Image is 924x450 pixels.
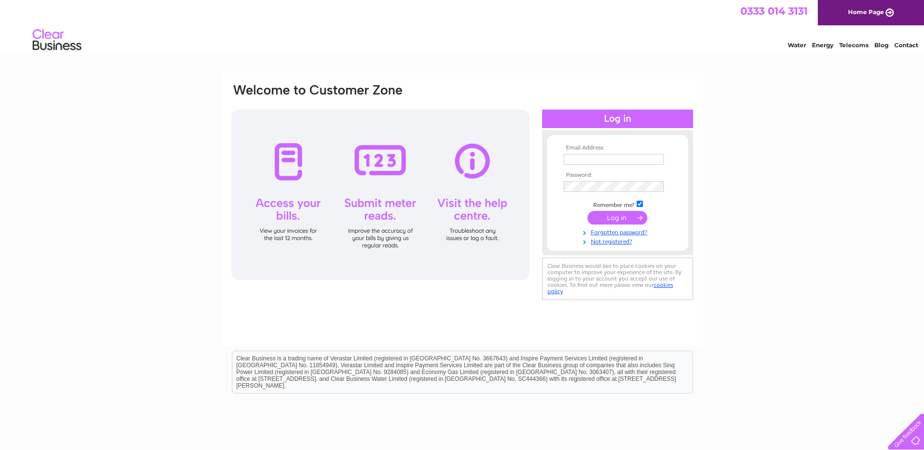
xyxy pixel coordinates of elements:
a: Contact [894,41,918,49]
th: Password: [561,172,674,179]
img: logo.png [32,25,82,55]
th: Email Address: [561,145,674,151]
a: Water [788,41,806,49]
input: Submit [587,211,647,225]
div: Clear Business is a trading name of Verastar Limited (registered in [GEOGRAPHIC_DATA] No. 3667643... [232,5,693,47]
a: Forgotten password? [564,227,674,236]
a: Telecoms [839,41,868,49]
a: cookies policy [547,281,673,295]
a: Energy [812,41,833,49]
a: Blog [874,41,888,49]
a: 0333 014 3131 [740,5,808,17]
td: Remember me? [561,199,674,209]
div: Clear Business would like to place cookies on your computer to improve your experience of the sit... [542,258,693,300]
a: Not registered? [564,236,674,245]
